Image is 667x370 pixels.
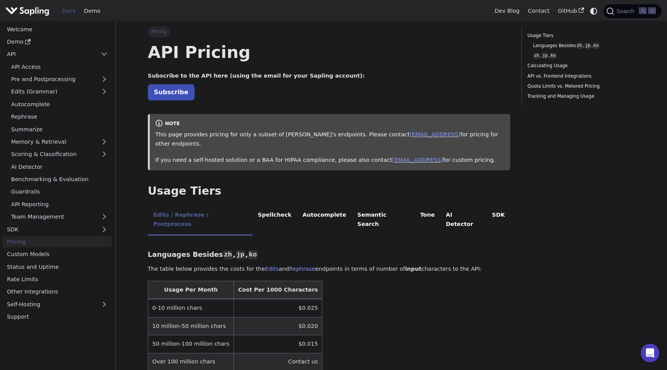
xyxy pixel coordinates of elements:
[234,335,322,353] td: $0.015
[148,281,234,299] th: Usage Per Month
[297,205,352,236] li: Autocomplete
[7,149,112,160] a: Scoring & Classification
[3,299,112,310] a: Self-Hosting
[7,186,112,197] a: Guardrails
[148,317,234,335] td: 10 million-50 million chars
[96,49,112,60] button: Collapse sidebar category 'API'
[3,24,112,35] a: Welcome
[528,93,632,100] a: Tracking and Managing Usage
[148,26,511,37] nav: Breadcrumbs
[524,5,554,17] a: Contact
[7,74,112,85] a: Pre and Postprocessing
[265,266,279,272] a: Edits
[648,7,656,14] kbd: K
[554,5,588,17] a: GitHub
[533,52,630,59] a: zh,jp,ko
[542,53,548,59] code: jp
[234,299,322,317] td: $0.025
[7,174,112,185] a: Benchmarking & Evaluation
[415,205,440,236] li: Tone
[3,274,112,285] a: Rate Limits
[235,250,245,260] code: jp
[528,83,632,90] a: Quota Limits vs. Metered Pricing
[639,7,647,14] kbd: ⌘
[533,53,540,59] code: zh
[148,73,365,79] strong: Subscribe to the API here (using the email for your Sapling account):
[155,156,505,165] p: If you need a self-hosted solution or a BAA for HIPAA compliance, please also contact for custom ...
[410,131,460,137] a: [EMAIL_ADDRESS]
[486,205,510,236] li: SDK
[58,5,80,17] a: Docs
[234,317,322,335] td: $0.020
[3,236,112,248] a: Pricing
[80,5,105,17] a: Demo
[148,299,234,317] td: 0-10 million chars
[533,42,630,49] a: Languages Besideszh,jp,ko
[3,311,112,322] a: Support
[3,261,112,272] a: Status and Uptime
[7,124,112,135] a: Summarize
[155,130,505,149] p: This page provides pricing for only a subset of [PERSON_NAME]'s endpoints. Please contact for pri...
[252,205,297,236] li: Spellcheck
[155,119,505,129] div: note
[7,86,112,97] a: Edits (Grammar)
[223,250,233,260] code: zh
[148,84,195,100] a: Subscribe
[148,265,511,274] p: The table below provides the costs for the and endpoints in terms of number of characters to the ...
[234,281,322,299] th: Cost Per 1000 Characters
[148,205,252,236] li: Edits / Rephrase / Postprocess
[7,136,112,148] a: Memory & Retrieval
[584,42,591,49] code: jp
[148,42,511,63] h1: API Pricing
[352,205,415,236] li: Semantic Search
[248,250,257,260] code: ko
[3,49,96,60] a: API
[148,335,234,353] td: 50 million-100 million chars
[603,4,661,18] button: Search (Command+K)
[289,266,315,272] a: Rephrase
[528,32,632,39] a: Usage Tiers
[7,161,112,172] a: AI Detector
[7,111,112,122] a: Rephrase
[576,42,583,49] code: zh
[405,266,422,272] strong: input
[3,249,112,260] a: Custom Models
[3,36,112,48] a: Demo
[392,157,443,163] a: [EMAIL_ADDRESS]
[5,5,49,17] img: Sapling.ai
[490,5,523,17] a: Dev Blog
[588,5,599,17] button: Switch between dark and light mode (currently system mode)
[96,224,112,235] button: Expand sidebar category 'SDK'
[440,205,487,236] li: AI Detector
[3,224,96,235] a: SDK
[5,5,52,17] a: Sapling.ai
[7,211,112,222] a: Team Management
[528,62,632,70] a: Calculating Usage
[593,42,599,49] code: ko
[550,53,557,59] code: ko
[528,73,632,80] a: API vs. Frontend Integrations
[614,8,639,14] span: Search
[148,184,511,198] h2: Usage Tiers
[7,61,112,72] a: API Access
[148,250,511,259] h3: Languages Besides , ,
[7,199,112,210] a: API Reporting
[641,344,659,362] div: Open Intercom Messenger
[3,286,112,297] a: Other Integrations
[148,26,170,37] span: Pricing
[7,98,112,110] a: Autocomplete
